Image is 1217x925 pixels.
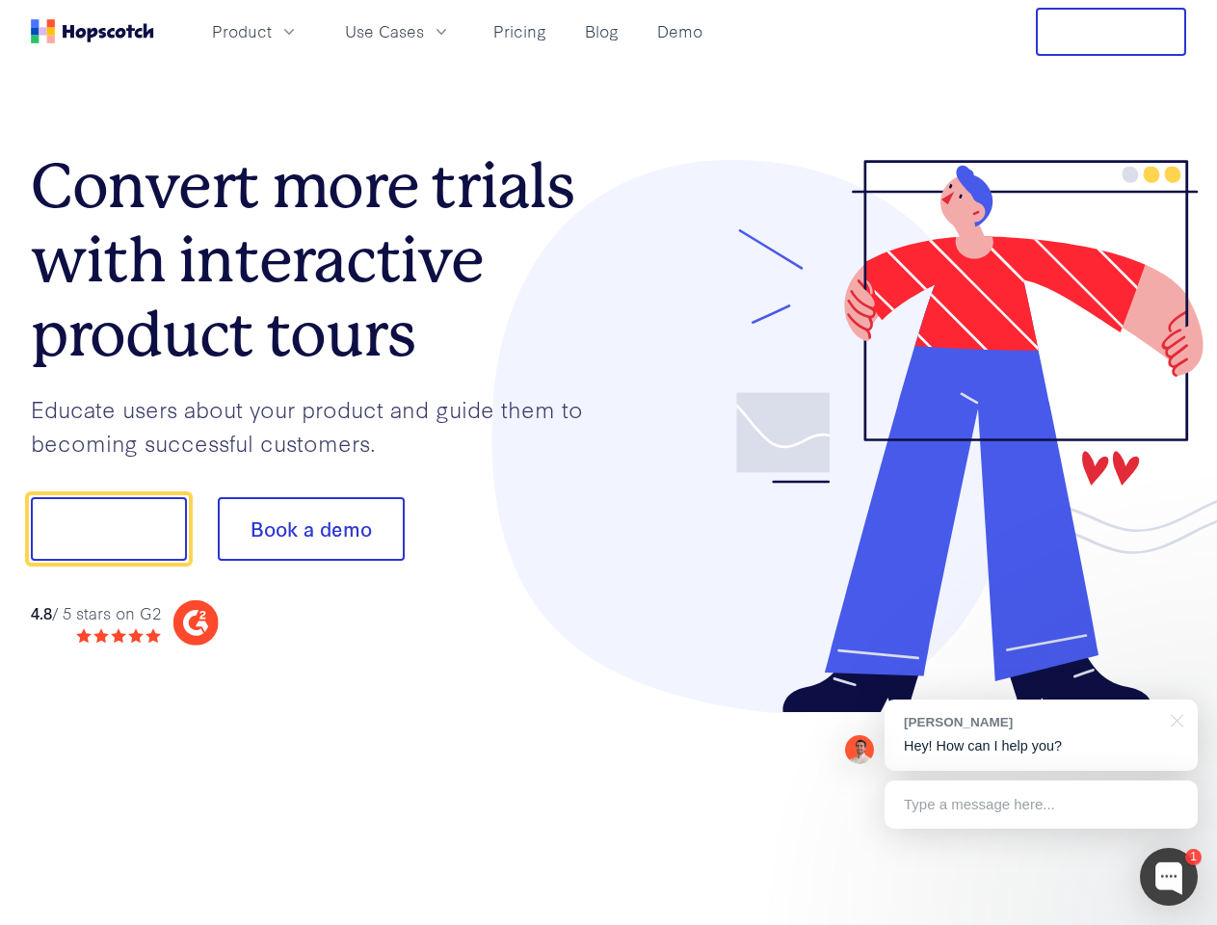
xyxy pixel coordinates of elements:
span: Use Cases [345,19,424,43]
p: Hey! How can I help you? [904,736,1178,756]
button: Use Cases [333,15,463,47]
button: Show me! [31,497,187,561]
a: Demo [649,15,710,47]
img: Mark Spera [845,735,874,764]
div: 1 [1185,849,1202,865]
a: Blog [577,15,626,47]
div: Type a message here... [885,780,1198,829]
h1: Convert more trials with interactive product tours [31,149,609,371]
div: [PERSON_NAME] [904,713,1159,731]
strong: 4.8 [31,601,52,623]
button: Book a demo [218,497,405,561]
span: Product [212,19,272,43]
a: Pricing [486,15,554,47]
button: Free Trial [1036,8,1186,56]
button: Product [200,15,310,47]
div: / 5 stars on G2 [31,601,161,625]
p: Educate users about your product and guide them to becoming successful customers. [31,392,609,459]
a: Home [31,19,154,43]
